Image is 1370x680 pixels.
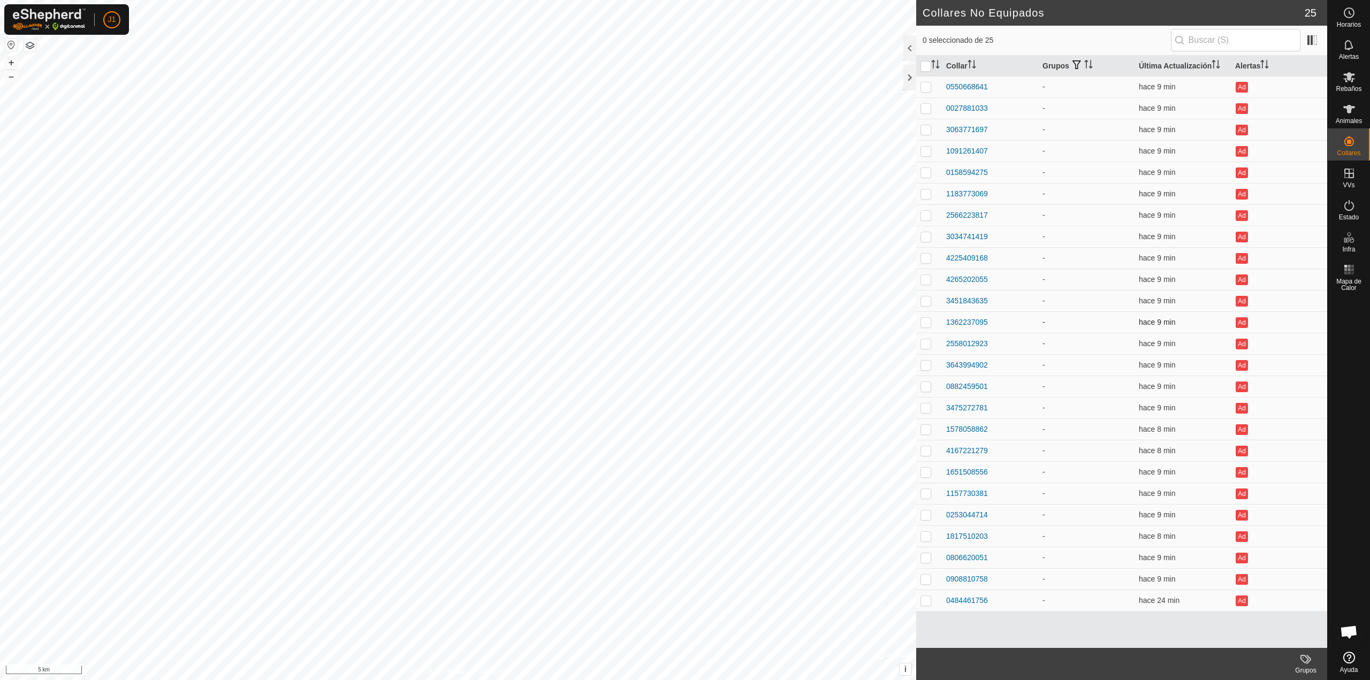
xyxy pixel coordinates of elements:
[1260,62,1269,70] p-sorticon: Activar para ordenar
[946,317,988,328] div: 1362237095
[1038,226,1135,247] td: -
[946,509,988,521] div: 0253044714
[946,188,988,200] div: 1183773069
[1139,382,1175,391] span: 8 oct 2025, 10:18
[968,62,976,70] p-sorticon: Activar para ordenar
[1336,118,1362,124] span: Animales
[1139,596,1179,605] span: 8 oct 2025, 10:04
[1038,290,1135,311] td: -
[1284,666,1327,675] div: Grupos
[1139,82,1175,91] span: 8 oct 2025, 10:19
[1038,269,1135,290] td: -
[1038,418,1135,440] td: -
[946,338,988,349] div: 2558012923
[1038,140,1135,162] td: -
[1236,531,1247,542] button: Ad
[1236,360,1247,371] button: Ad
[1038,590,1135,611] td: -
[1343,182,1354,188] span: VVs
[1139,489,1175,498] span: 8 oct 2025, 10:19
[108,14,116,25] span: J1
[904,664,907,674] span: i
[1139,296,1175,305] span: 8 oct 2025, 10:18
[1236,381,1247,392] button: Ad
[1038,568,1135,590] td: -
[946,467,988,478] div: 1651508556
[1038,376,1135,397] td: -
[5,56,18,69] button: +
[1038,183,1135,204] td: -
[13,9,86,30] img: Logo Gallagher
[1236,146,1247,157] button: Ad
[1139,553,1175,562] span: 8 oct 2025, 10:19
[946,167,988,178] div: 0158594275
[1139,318,1175,326] span: 8 oct 2025, 10:19
[946,552,988,563] div: 0806620051
[1328,647,1370,677] a: Ayuda
[1236,403,1247,414] button: Ad
[1236,574,1247,585] button: Ad
[1139,104,1175,112] span: 8 oct 2025, 10:19
[1139,575,1175,583] span: 8 oct 2025, 10:19
[24,39,36,52] button: Capas del Mapa
[946,210,988,221] div: 2566223817
[1038,440,1135,461] td: -
[946,81,988,93] div: 0550668641
[946,402,988,414] div: 3475272781
[946,274,988,285] div: 4265202055
[946,445,988,456] div: 4167221279
[946,595,988,606] div: 0484461756
[1342,246,1355,253] span: Infra
[1337,21,1361,28] span: Horarios
[1236,82,1247,93] button: Ad
[1139,425,1175,433] span: 8 oct 2025, 10:19
[900,663,911,675] button: i
[1038,162,1135,183] td: -
[1236,296,1247,307] button: Ad
[1330,278,1367,291] span: Mapa de Calor
[1038,311,1135,333] td: -
[946,103,988,114] div: 0027881033
[1084,62,1093,70] p-sorticon: Activar para ordenar
[1236,595,1247,606] button: Ad
[1139,532,1175,540] span: 8 oct 2025, 10:19
[1038,76,1135,97] td: -
[1236,253,1247,264] button: Ad
[1139,189,1175,198] span: 8 oct 2025, 10:19
[1236,339,1247,349] button: Ad
[1038,56,1135,77] th: Grupos
[946,146,988,157] div: 1091261407
[1038,247,1135,269] td: -
[1339,54,1359,60] span: Alertas
[1236,274,1247,285] button: Ad
[946,231,988,242] div: 3034741419
[1139,232,1175,241] span: 8 oct 2025, 10:19
[1038,547,1135,568] td: -
[5,39,18,51] button: Restablecer Mapa
[1337,150,1360,156] span: Collares
[1139,125,1175,134] span: 8 oct 2025, 10:19
[1139,403,1175,412] span: 8 oct 2025, 10:18
[1212,62,1220,70] p-sorticon: Activar para ordenar
[1236,125,1247,135] button: Ad
[923,6,1305,19] h2: Collares No Equipados
[946,360,988,371] div: 3643994902
[1231,56,1327,77] th: Alertas
[1038,354,1135,376] td: -
[1236,210,1247,221] button: Ad
[1236,467,1247,478] button: Ad
[1139,275,1175,284] span: 8 oct 2025, 10:19
[403,666,465,676] a: Política de Privacidad
[1139,339,1175,348] span: 8 oct 2025, 10:19
[1305,5,1316,21] span: 25
[1339,214,1359,220] span: Estado
[1236,424,1247,435] button: Ad
[1236,232,1247,242] button: Ad
[1038,97,1135,119] td: -
[5,70,18,83] button: –
[946,124,988,135] div: 3063771697
[1139,211,1175,219] span: 8 oct 2025, 10:19
[1038,397,1135,418] td: -
[1236,103,1247,114] button: Ad
[946,531,988,542] div: 1817510203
